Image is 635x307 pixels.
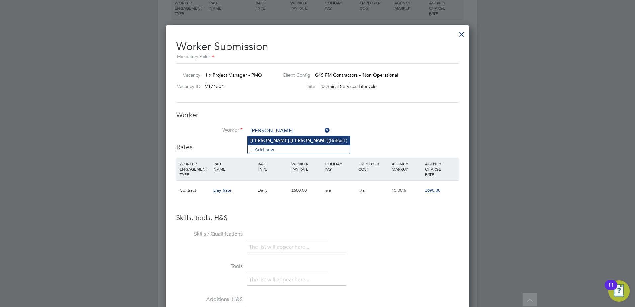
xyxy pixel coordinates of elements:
[608,285,614,294] div: 11
[248,136,350,145] li: (BriBus1)
[423,158,457,180] div: AGENCY CHARGE RATE
[176,231,243,238] label: Skills / Qualifications
[205,83,224,89] span: V174304
[320,83,377,89] span: Technical Services Lifecycle
[425,187,440,193] span: £690.00
[176,111,459,119] h3: Worker
[315,72,398,78] span: G4S FM Contractors – Non Operational
[176,127,243,134] label: Worker
[277,83,315,89] label: Site
[178,181,212,200] div: Contract
[358,187,365,193] span: n/a
[176,53,459,61] div: Mandatory Fields
[178,158,212,180] div: WORKER ENGAGEMENT TYPE
[174,72,200,78] label: Vacancy
[176,143,459,151] h3: Rates
[608,280,630,302] button: Open Resource Center, 11 new notifications
[290,181,323,200] div: £600.00
[176,213,459,222] h3: Skills, tools, H&S
[174,83,200,89] label: Vacancy ID
[256,158,290,175] div: RATE TYPE
[392,187,406,193] span: 15.00%
[325,187,331,193] span: n/a
[357,158,390,175] div: EMPLOYER COST
[290,158,323,175] div: WORKER PAY RATE
[249,275,312,284] li: The list will appear here...
[213,187,231,193] span: Day Rate
[277,72,310,78] label: Client Config
[205,72,262,78] span: 1 x Project Manager - PMO
[176,35,459,61] h2: Worker Submission
[248,126,330,136] input: Search for...
[250,138,289,143] b: [PERSON_NAME]
[323,158,357,175] div: HOLIDAY PAY
[212,158,256,175] div: RATE NAME
[290,138,329,143] b: [PERSON_NAME]
[249,243,312,252] li: The list will appear here...
[248,145,350,154] li: + Add new
[176,296,243,303] label: Additional H&S
[256,181,290,200] div: Daily
[176,263,243,270] label: Tools
[390,158,423,175] div: AGENCY MARKUP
